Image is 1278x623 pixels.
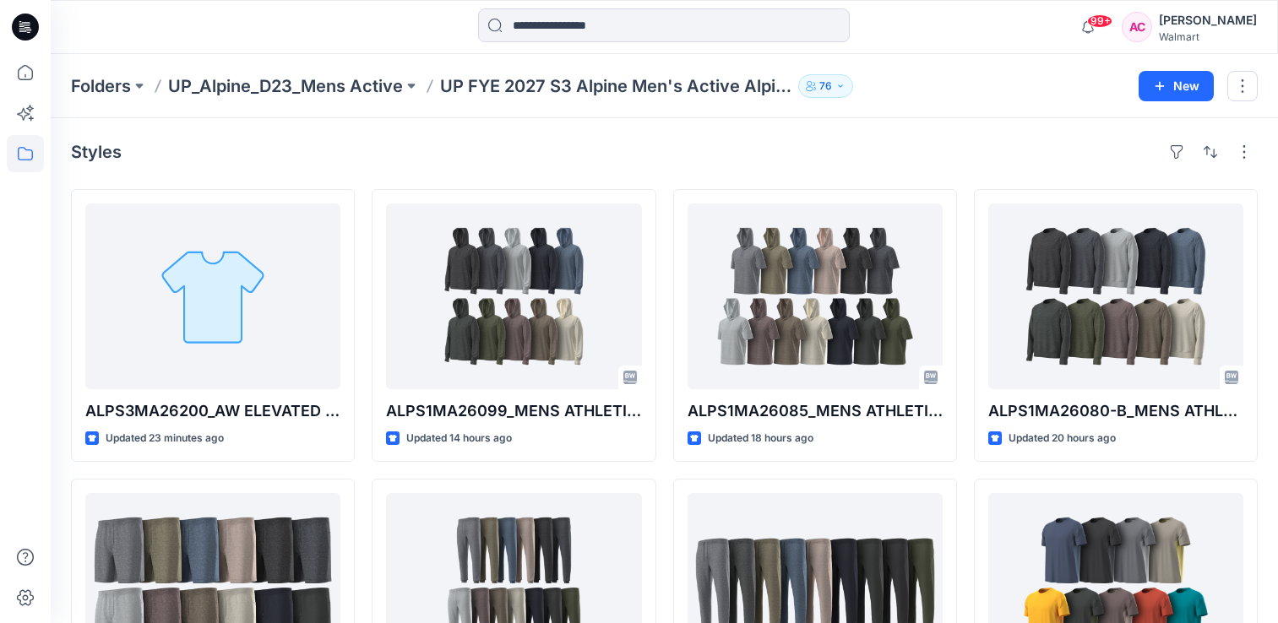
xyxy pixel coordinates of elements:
[386,399,641,423] p: ALPS1MA26099_MENS ATHLETIC WORKS LONG SLEEVE PULLOVER HOODIE
[1009,430,1116,447] p: Updated 20 hours ago
[708,430,813,447] p: Updated 18 hours ago
[1159,30,1257,43] div: Walmart
[819,77,832,95] p: 76
[1087,14,1112,28] span: 99+
[71,142,122,162] h4: Styles
[798,74,853,98] button: 76
[85,399,340,423] p: ALPS3MA26200_AW ELEVATED JACQUARD FASHION TEE OPTION 2
[106,430,224,447] p: Updated 23 minutes ago
[406,430,512,447] p: Updated 14 hours ago
[85,203,340,389] a: ALPS3MA26200_AW ELEVATED JACQUARD FASHION TEE OPTION 2
[440,74,791,98] p: UP FYE 2027 S3 Alpine Men's Active Alpine
[1122,12,1152,42] div: AC
[1139,71,1214,101] button: New
[386,203,641,389] a: ALPS1MA26099_MENS ATHLETIC WORKS LONG SLEEVE PULLOVER HOODIE
[1159,10,1257,30] div: [PERSON_NAME]
[168,74,403,98] a: UP_Alpine_D23_Mens Active
[988,203,1243,389] a: ALPS1MA26080-B_MENS ATHLETIC WORKS CREW NECK SWEATSHIRT
[688,203,943,389] a: ALPS1MA26085_MENS ATHLETIC WORKS KNIT SHORT SLEEVE HOODIE
[71,74,131,98] a: Folders
[988,399,1243,423] p: ALPS1MA26080-B_MENS ATHLETIC WORKS CREW NECK SWEATSHIRT
[688,399,943,423] p: ALPS1MA26085_MENS ATHLETIC WORKS KNIT SHORT SLEEVE HOODIE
